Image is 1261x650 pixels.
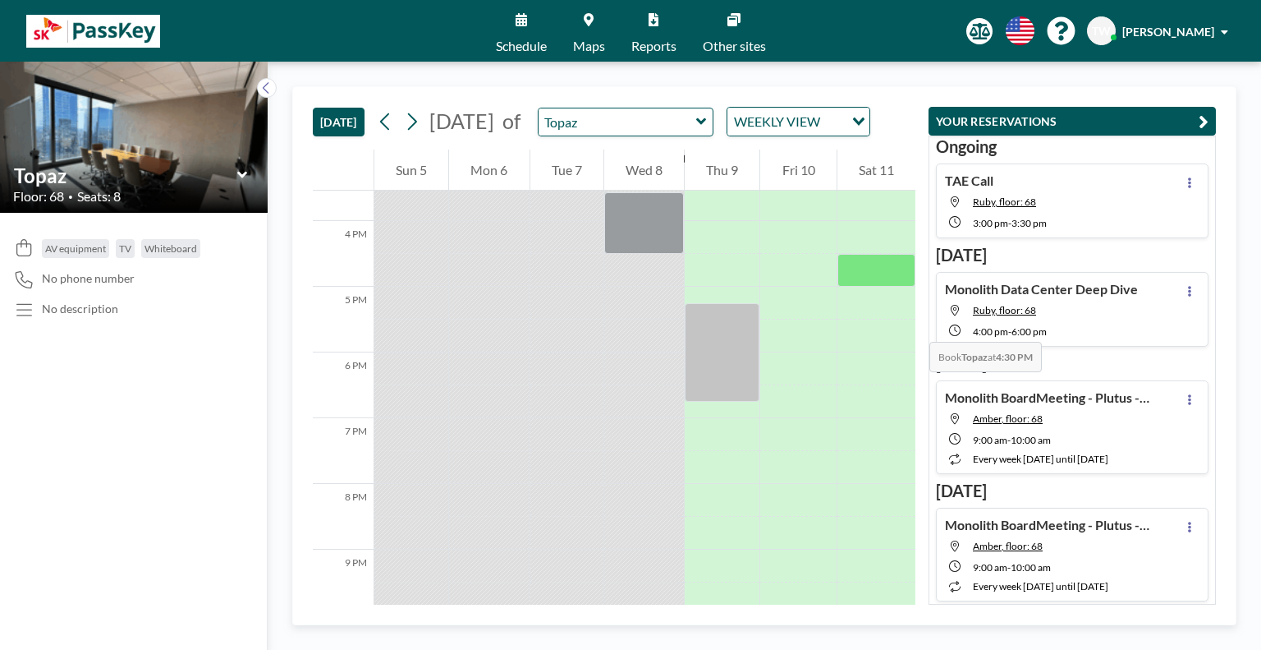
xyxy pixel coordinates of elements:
span: 3:30 PM [1011,217,1047,229]
span: AV equipment [45,242,106,255]
div: 4 PM [313,221,374,287]
span: Reports [631,39,676,53]
span: Ruby, floor: 68 [973,304,1036,316]
span: 9:00 AM [973,561,1007,574]
span: 4:00 PM [973,325,1008,338]
span: Amber, floor: 68 [973,540,1043,552]
span: 9:00 AM [973,434,1007,446]
div: Thu 9 [685,150,759,191]
h4: TAE Call [945,173,993,189]
span: 6:00 PM [1011,325,1047,338]
div: 6 PM [313,353,374,418]
div: 5 PM [313,287,374,353]
span: of [502,108,520,134]
h3: [DATE] [936,481,1208,501]
span: Whiteboard [144,242,197,255]
span: WEEKLY VIEW [731,111,823,132]
span: Book at [929,342,1042,372]
span: every week [DATE] until [DATE] [973,453,1108,465]
div: Mon 6 [449,150,529,191]
span: • [68,191,73,202]
div: Tue 7 [530,150,603,191]
div: Fri 10 [760,150,836,191]
div: No description [42,302,118,316]
img: organization-logo [26,15,160,48]
span: Ruby, floor: 68 [973,196,1036,208]
span: 10:00 AM [1011,561,1051,574]
button: [DATE] [313,108,365,136]
span: 3:00 PM [973,217,1008,229]
h3: Ongoing [936,136,1208,157]
h3: [DATE] [936,353,1208,374]
h4: Monolith Data Center Deep Dive [945,281,1138,297]
div: 9 PM [313,550,374,615]
span: Schedule [496,39,547,53]
h3: [DATE] [936,245,1208,265]
input: Topaz [539,108,696,136]
input: Search for option [825,111,842,132]
span: TW [1092,24,1111,39]
span: - [1007,434,1011,446]
span: [DATE] [429,108,494,133]
span: No phone number [42,271,135,286]
span: Floor: 68 [13,188,64,205]
div: Sat 11 [837,150,915,191]
span: Amber, floor: 68 [973,413,1043,425]
div: Search for option [727,108,869,136]
span: every week [DATE] until [DATE] [973,580,1108,592]
span: - [1008,325,1011,338]
div: Sun 5 [374,150,448,191]
span: - [1007,561,1011,574]
b: 4:30 PM [996,351,1033,363]
span: TV [119,242,131,255]
span: Maps [573,39,605,53]
div: 8 PM [313,484,374,550]
h4: Monolith BoardMeeting - Plutus - [PERSON_NAME] [945,517,1150,533]
span: Seats: 8 [77,188,121,205]
span: [PERSON_NAME] [1122,25,1214,39]
button: YOUR RESERVATIONS [929,107,1216,136]
div: 7 PM [313,418,374,484]
span: - [1008,217,1011,229]
b: Topaz [961,351,988,363]
input: Topaz [14,164,237,187]
div: Wed 8 [604,150,684,191]
h4: Monolith BoardMeeting - Plutus - [PERSON_NAME] [945,390,1150,406]
span: 10:00 AM [1011,434,1051,446]
span: Other sites [703,39,766,53]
